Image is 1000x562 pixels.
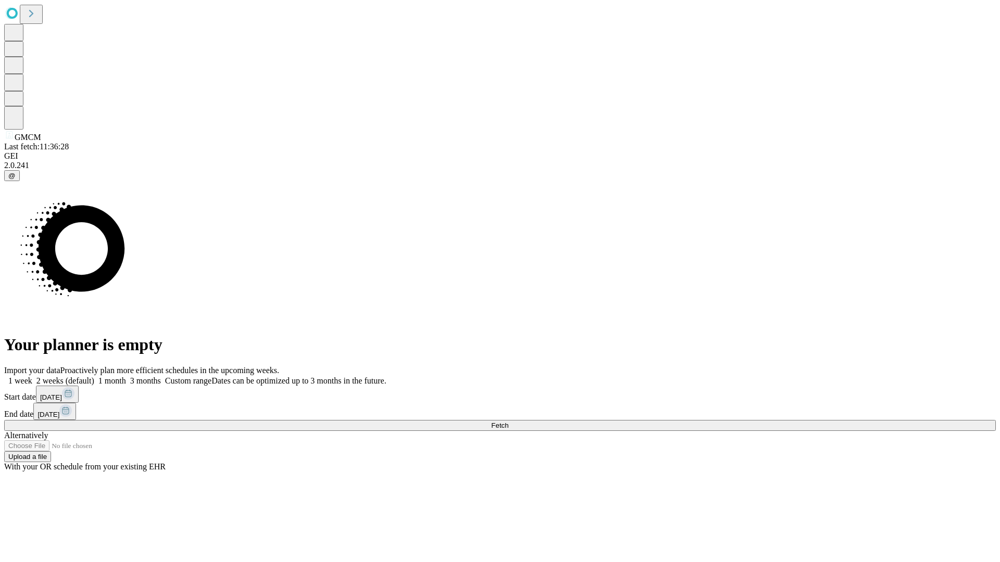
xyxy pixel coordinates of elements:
[4,366,60,375] span: Import your data
[37,411,59,418] span: [DATE]
[98,376,126,385] span: 1 month
[8,172,16,180] span: @
[211,376,386,385] span: Dates can be optimized up to 3 months in the future.
[130,376,161,385] span: 3 months
[4,151,996,161] div: GEI
[4,161,996,170] div: 2.0.241
[165,376,211,385] span: Custom range
[4,403,996,420] div: End date
[60,366,279,375] span: Proactively plan more efficient schedules in the upcoming weeks.
[4,170,20,181] button: @
[4,451,51,462] button: Upload a file
[4,431,48,440] span: Alternatively
[40,393,62,401] span: [DATE]
[4,462,166,471] span: With your OR schedule from your existing EHR
[4,142,69,151] span: Last fetch: 11:36:28
[33,403,76,420] button: [DATE]
[491,421,508,429] span: Fetch
[8,376,32,385] span: 1 week
[4,335,996,354] h1: Your planner is empty
[36,386,79,403] button: [DATE]
[4,386,996,403] div: Start date
[36,376,94,385] span: 2 weeks (default)
[15,133,41,142] span: GMCM
[4,420,996,431] button: Fetch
